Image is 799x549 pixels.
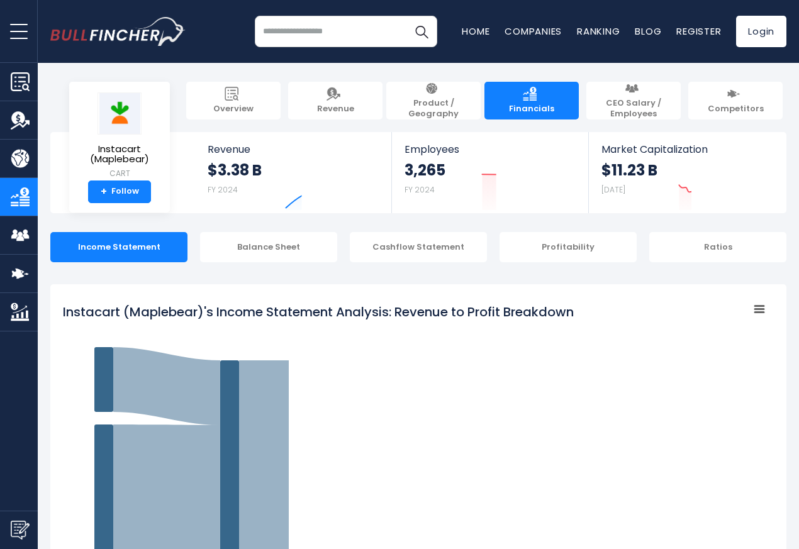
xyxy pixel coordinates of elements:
a: Revenue $3.38 B FY 2024 [195,132,392,213]
small: CART [79,168,160,179]
button: Search [406,16,437,47]
a: Ranking [577,25,620,38]
a: Companies [505,25,562,38]
div: Balance Sheet [200,232,337,262]
strong: $3.38 B [208,160,262,180]
strong: 3,265 [405,160,445,180]
span: Competitors [708,104,764,114]
a: Blog [635,25,661,38]
span: Financials [509,104,554,114]
span: Instacart (Maplebear) [79,144,160,165]
a: Login [736,16,786,47]
a: Market Capitalization $11.23 B [DATE] [589,132,785,213]
a: Overview [186,82,281,119]
span: CEO Salary / Employees [593,98,674,119]
strong: $11.23 B [601,160,657,180]
span: Market Capitalization [601,143,773,155]
span: Revenue [317,104,354,114]
a: Go to homepage [50,17,186,46]
div: Cashflow Statement [350,232,487,262]
a: Revenue [288,82,383,119]
span: Revenue [208,143,379,155]
a: Home [462,25,489,38]
span: Overview [213,104,254,114]
span: Employees [405,143,575,155]
a: CEO Salary / Employees [586,82,681,119]
a: Register [676,25,721,38]
tspan: Instacart (Maplebear)'s Income Statement Analysis: Revenue to Profit Breakdown [63,303,574,321]
small: [DATE] [601,184,625,195]
div: Profitability [500,232,637,262]
a: Product / Geography [386,82,481,119]
a: Employees 3,265 FY 2024 [392,132,588,213]
div: Income Statement [50,232,187,262]
a: +Follow [88,180,151,203]
img: bullfincher logo [50,17,186,46]
span: Product / Geography [393,98,474,119]
small: FY 2024 [405,184,435,195]
div: Ratios [649,232,786,262]
a: Instacart (Maplebear) CART [79,92,160,180]
strong: + [101,186,107,197]
a: Financials [484,82,579,119]
small: FY 2024 [208,184,238,195]
a: Competitors [688,82,783,119]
